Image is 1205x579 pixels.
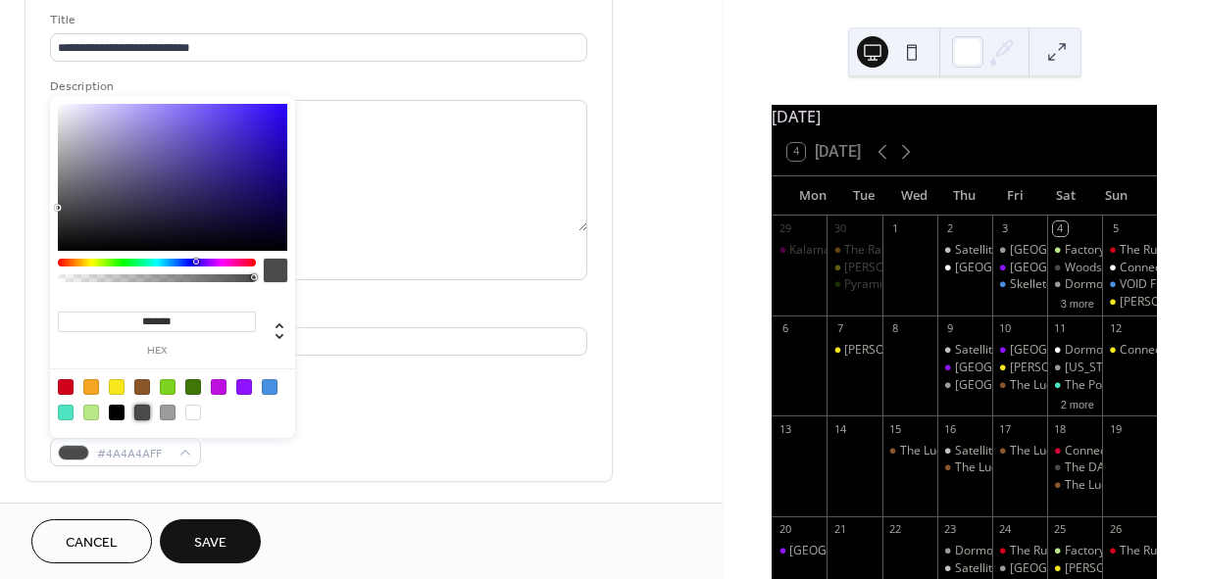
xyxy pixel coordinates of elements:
[236,379,252,395] div: #9013FE
[1053,221,1068,236] div: 4
[937,459,992,476] div: The Lucky Wolf
[1065,477,1146,494] div: The Lucky Wolf
[1010,560,1129,577] div: [GEOGRAPHIC_DATA]
[160,379,176,395] div: #7ED321
[955,242,1101,259] div: Satellite Records Open Mic
[50,76,583,97] div: Description
[1120,543,1180,559] div: The RunOff
[1090,176,1141,216] div: Sun
[83,379,99,395] div: #F5A623
[787,176,838,216] div: Mon
[955,360,1074,376] div: [GEOGRAPHIC_DATA]
[937,360,992,376] div: Glow Hall
[83,405,99,420] div: #B8E986
[1108,421,1123,436] div: 19
[1053,321,1068,336] div: 11
[1065,459,1121,476] div: The DAAC
[888,221,903,236] div: 1
[992,342,1047,359] div: Glow Hall
[1047,459,1102,476] div: The DAAC
[1102,342,1157,359] div: Connecting Chords Fest (Bell's Eccentric Cafe)
[827,260,881,276] div: Bell's Eccentric Cafe
[772,105,1157,128] div: [DATE]
[955,260,1074,276] div: [GEOGRAPHIC_DATA]
[1047,360,1102,376] div: Washington Avenue Arts & Culture Crawl
[888,522,903,537] div: 22
[789,242,985,259] div: Kalamazoo Photo Collective Meetup
[1120,242,1180,259] div: The RunOff
[66,533,118,554] span: Cancel
[1010,377,1091,394] div: The Lucky Wolf
[943,522,958,537] div: 23
[955,342,1101,359] div: Satellite Records Open Mic
[992,242,1047,259] div: Dormouse Theater
[882,443,937,459] div: The Lucky Wolf
[998,221,1013,236] div: 3
[943,421,958,436] div: 16
[58,346,256,357] label: hex
[943,321,958,336] div: 9
[97,444,170,464] span: #4A4A4AFF
[827,342,881,359] div: Bell's Eccentric Cafe
[109,379,125,395] div: #F8E71C
[992,443,1047,459] div: The Lucky Wolf
[1065,260,1150,276] div: Woodstock Fest
[1010,260,1129,276] div: [GEOGRAPHIC_DATA]
[998,522,1013,537] div: 24
[1010,443,1091,459] div: The Lucky Wolf
[955,459,1036,476] div: The Lucky Wolf
[998,421,1013,436] div: 17
[1108,321,1123,336] div: 12
[832,321,847,336] div: 7
[1010,543,1071,559] div: The RunOff
[1047,342,1102,359] div: Dormouse Theater: Kzoo Zine Fest
[1047,377,1102,394] div: The Potato Sack
[58,405,74,420] div: #50E3C2
[778,421,792,436] div: 13
[888,421,903,436] div: 15
[1047,560,1102,577] div: Bell's Eccentric Cafe
[832,522,847,537] div: 21
[1102,543,1157,559] div: The RunOff
[1065,377,1152,394] div: The Potato Sack
[109,405,125,420] div: #000000
[992,543,1047,559] div: The RunOff
[992,260,1047,276] div: Glow Hall
[1053,395,1102,411] button: 2 more
[1010,276,1073,293] div: Skelletones
[832,421,847,436] div: 14
[262,379,277,395] div: #4A90E2
[1010,342,1129,359] div: [GEOGRAPHIC_DATA]
[827,276,881,293] div: Pyramid Scheme
[992,377,1047,394] div: The Lucky Wolf
[778,522,792,537] div: 20
[955,543,1126,559] div: Dormouse: Rad Riso Open Print
[772,543,827,559] div: Glow Hall
[888,176,939,216] div: Wed
[1040,176,1091,216] div: Sat
[772,242,827,259] div: Kalamazoo Photo Collective Meetup
[778,321,792,336] div: 6
[937,242,992,259] div: Satellite Records Open Mic
[50,304,583,324] div: Location
[992,276,1047,293] div: Skelletones
[778,221,792,236] div: 29
[1108,522,1123,537] div: 26
[989,176,1040,216] div: Fri
[937,260,992,276] div: Dormouse Theater
[937,543,992,559] div: Dormouse: Rad Riso Open Print
[992,360,1047,376] div: Bell's Eccentric Cafe
[937,443,992,459] div: Satellite Records Open Mic
[1010,242,1129,259] div: [GEOGRAPHIC_DATA]
[31,519,152,563] button: Cancel
[844,242,926,259] div: The Rabbithole
[211,379,226,395] div: #BD10E0
[943,221,958,236] div: 2
[1047,477,1102,494] div: The Lucky Wolf
[888,321,903,336] div: 8
[955,377,1074,394] div: [GEOGRAPHIC_DATA]
[937,560,992,577] div: Satellite Records Open Mic
[827,242,881,259] div: The Rabbithole
[900,443,981,459] div: The Lucky Wolf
